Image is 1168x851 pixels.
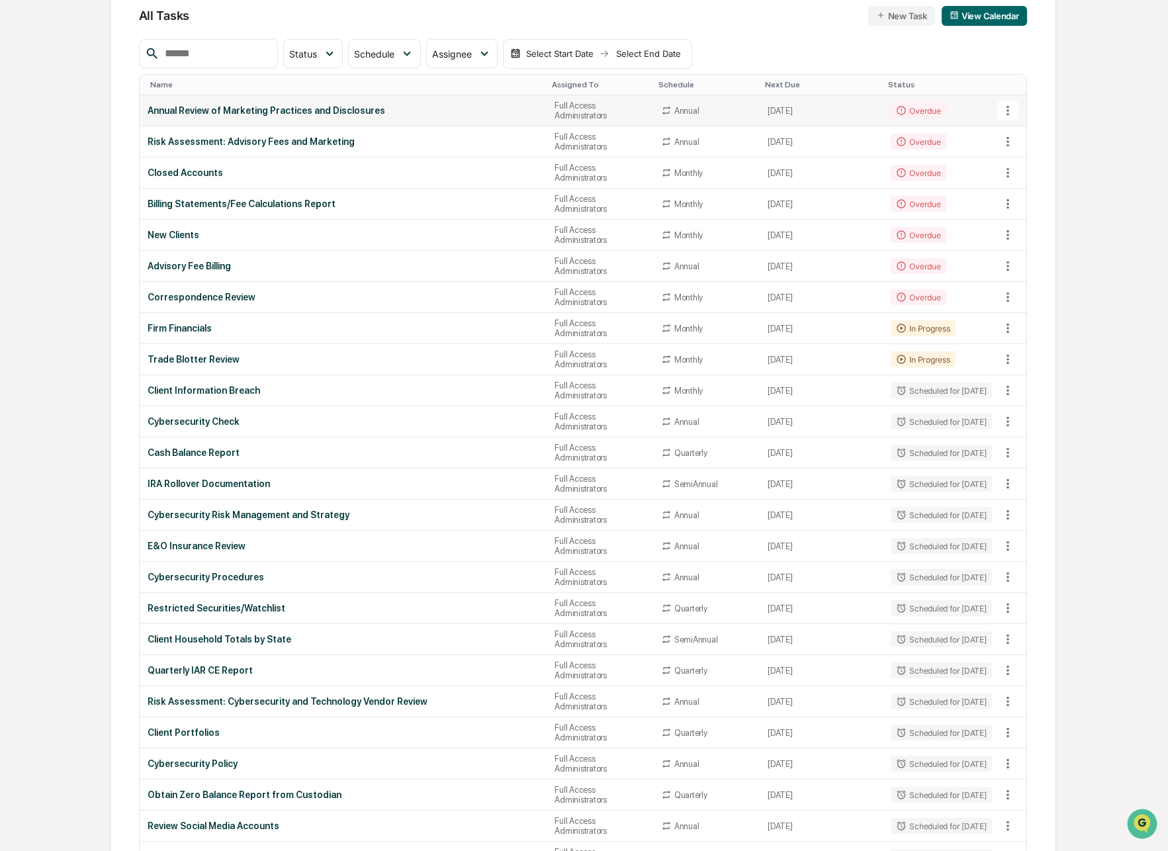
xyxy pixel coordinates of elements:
[760,126,883,157] td: [DATE]
[760,313,883,344] td: [DATE]
[674,821,699,831] div: Annual
[891,694,991,709] div: Scheduled for [DATE]
[760,220,883,251] td: [DATE]
[674,230,703,240] div: Monthly
[148,136,539,147] div: Risk Assessment: Advisory Fees and Marketing
[555,660,645,680] div: Full Access Administrators
[674,697,699,707] div: Annual
[760,406,883,437] td: [DATE]
[891,289,946,305] div: Overdue
[760,686,883,717] td: [DATE]
[555,443,645,463] div: Full Access Administrators
[148,478,539,489] div: IRA Rollover Documentation
[148,167,539,178] div: Closed Accounts
[891,351,955,367] div: In Progress
[555,101,645,120] div: Full Access Administrators
[674,261,699,271] div: Annual
[888,80,994,89] div: Toggle SortBy
[150,80,542,89] div: Toggle SortBy
[555,412,645,431] div: Full Access Administrators
[674,355,703,365] div: Monthly
[891,103,946,118] div: Overdue
[674,666,707,676] div: Quarterly
[148,416,539,427] div: Cybersecurity Check
[891,787,991,803] div: Scheduled for [DATE]
[148,541,539,551] div: E&O Insurance Review
[555,567,645,587] div: Full Access Administrators
[760,811,883,842] td: [DATE]
[1126,807,1161,843] iframe: Open customer support
[760,655,883,686] td: [DATE]
[91,161,169,185] a: 🗄️Attestations
[555,816,645,836] div: Full Access Administrators
[950,11,959,20] img: calendar
[674,759,699,769] div: Annual
[760,469,883,500] td: [DATE]
[674,199,703,209] div: Monthly
[148,634,539,645] div: Client Household Totals by State
[658,80,754,89] div: Toggle SortBy
[93,224,160,234] a: Powered byPylon
[148,105,539,116] div: Annual Review of Marketing Practices and Disclosures
[674,106,699,116] div: Annual
[891,414,991,429] div: Scheduled for [DATE]
[225,105,241,121] button: Start new chat
[942,6,1027,26] button: View Calendar
[148,603,539,613] div: Restricted Securities/Watchlist
[510,48,521,59] img: calendar
[552,80,648,89] div: Toggle SortBy
[555,754,645,774] div: Full Access Administrators
[760,157,883,189] td: [DATE]
[555,381,645,400] div: Full Access Administrators
[760,562,883,593] td: [DATE]
[8,161,91,185] a: 🖐️Preclearance
[891,569,991,585] div: Scheduled for [DATE]
[148,354,539,365] div: Trade Blotter Review
[555,349,645,369] div: Full Access Administrators
[555,598,645,618] div: Full Access Administrators
[760,500,883,531] td: [DATE]
[891,538,991,554] div: Scheduled for [DATE]
[26,167,85,180] span: Preclearance
[555,505,645,525] div: Full Access Administrators
[289,48,317,60] span: Status
[148,821,539,831] div: Review Social Media Accounts
[132,224,160,234] span: Pylon
[674,510,699,520] div: Annual
[674,635,717,645] div: SemiAnnual
[760,282,883,313] td: [DATE]
[760,437,883,469] td: [DATE]
[891,165,946,181] div: Overdue
[555,256,645,276] div: Full Access Administrators
[674,604,707,613] div: Quarterly
[555,163,645,183] div: Full Access Administrators
[96,168,107,179] div: 🗄️
[26,192,83,205] span: Data Lookup
[148,261,539,271] div: Advisory Fee Billing
[148,323,539,334] div: Firm Financials
[139,9,189,22] span: All Tasks
[760,375,883,406] td: [DATE]
[148,199,539,209] div: Billing Statements/Fee Calculations Report
[891,725,991,740] div: Scheduled for [DATE]
[148,727,539,738] div: Client Portfolios
[148,510,539,520] div: Cybersecurity Risk Management and Strategy
[760,748,883,780] td: [DATE]
[765,80,877,89] div: Toggle SortBy
[432,48,472,60] span: Assignee
[555,287,645,307] div: Full Access Administrators
[891,756,991,772] div: Scheduled for [DATE]
[891,818,991,834] div: Scheduled for [DATE]
[760,95,883,126] td: [DATE]
[891,227,946,243] div: Overdue
[555,785,645,805] div: Full Access Administrators
[891,258,946,274] div: Overdue
[612,48,685,59] div: Select End Date
[148,758,539,769] div: Cybersecurity Policy
[555,225,645,245] div: Full Access Administrators
[891,134,946,150] div: Overdue
[891,662,991,678] div: Scheduled for [DATE]
[760,717,883,748] td: [DATE]
[760,780,883,811] td: [DATE]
